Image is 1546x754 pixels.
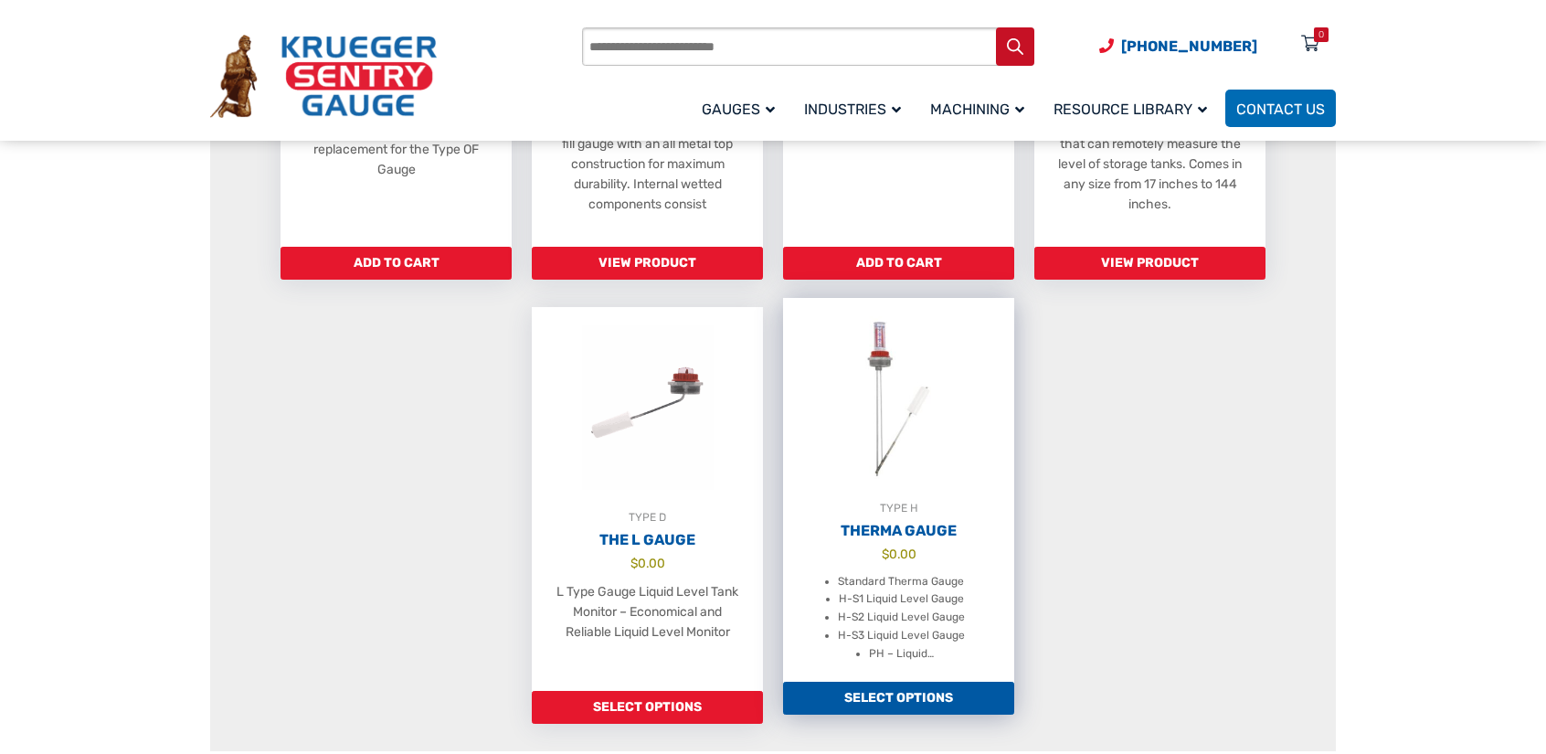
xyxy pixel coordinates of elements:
a: Industries [793,87,919,130]
bdi: 0.00 [630,556,665,570]
p: L Type Gauge Liquid Level Tank Monitor – Economical and Reliable Liquid Level Monitor [550,582,745,642]
a: TYPE HTherma Gauge $0.00 Standard Therma Gauge H-S1 Liquid Level Gauge H-S2 Liquid Level Gauge H-... [783,298,1014,682]
li: PH – Liquid… [869,645,934,664]
p: 1.5” Polyethylene float replacement for the Type OF Gauge [299,120,493,180]
p: The Gfk gauge is a lower profile fill gauge with an all metal top construction for maximum durabi... [550,114,745,215]
img: The L Gauge [532,307,763,508]
a: Read more about “Remote Reading Gauge” [1034,247,1265,280]
li: Standard Therma Gauge [838,573,964,591]
img: Therma Gauge [783,298,1014,499]
h2: The L Gauge [532,531,763,549]
img: Krueger Sentry Gauge [210,35,437,119]
p: A top-mounted liquid level gauge that can remotely measure the level of storage tanks. Comes in a... [1053,114,1247,215]
a: TYPE DThe L Gauge $0.00 L Type Gauge Liquid Level Tank Monitor – Economical and Reliable Liquid L... [532,307,763,691]
bdi: 0.00 [882,547,916,561]
a: Add to cart: “PVG” [783,247,1014,280]
span: $ [882,547,889,561]
span: Machining [930,101,1024,118]
li: H-S1 Liquid Level Gauge [839,590,964,609]
a: Machining [919,87,1043,130]
a: Contact Us [1225,90,1336,127]
h2: Therma Gauge [783,522,1014,540]
div: 0 [1318,27,1324,42]
a: Add to cart: “Float-P1.5” [281,247,512,280]
a: Read more about “GFK Gauge” [532,247,763,280]
a: Resource Library [1043,87,1225,130]
span: Industries [804,101,901,118]
span: Gauges [702,101,775,118]
a: Add to cart: “Therma Gauge” [783,682,1014,715]
a: Add to cart: “The L Gauge” [532,691,763,724]
span: [PHONE_NUMBER] [1121,37,1257,55]
li: H-S2 Liquid Level Gauge [838,609,965,627]
div: TYPE D [532,508,763,526]
a: Gauges [691,87,793,130]
div: TYPE H [783,499,1014,517]
span: Resource Library [1054,101,1207,118]
span: $ [630,556,638,570]
a: Phone Number (920) 434-8860 [1099,35,1257,58]
li: H-S3 Liquid Level Gauge [838,627,965,645]
span: Contact Us [1236,101,1325,118]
